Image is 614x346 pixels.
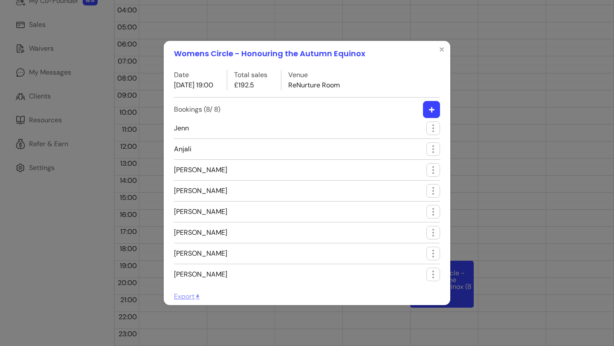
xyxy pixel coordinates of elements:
span: [PERSON_NAME] [174,186,227,196]
label: Total sales [234,70,267,80]
label: Date [174,70,213,80]
label: Bookings ( 8 / 8 ) [174,104,220,115]
label: Venue [288,70,340,80]
p: £192.5 [234,80,267,90]
span: [PERSON_NAME] [174,248,227,259]
span: [PERSON_NAME] [174,165,227,175]
span: [PERSON_NAME] [174,207,227,217]
p: [DATE] 19:00 [174,80,213,90]
span: [PERSON_NAME] [174,269,227,280]
span: Jenn [174,123,189,133]
span: Export [174,292,201,301]
span: [PERSON_NAME] [174,228,227,238]
h1: Womens Circle - Honouring the Autumn Equinox [174,48,365,60]
span: Anjali [174,144,191,154]
button: Close [435,43,449,56]
p: ReNurture Room [288,80,340,90]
